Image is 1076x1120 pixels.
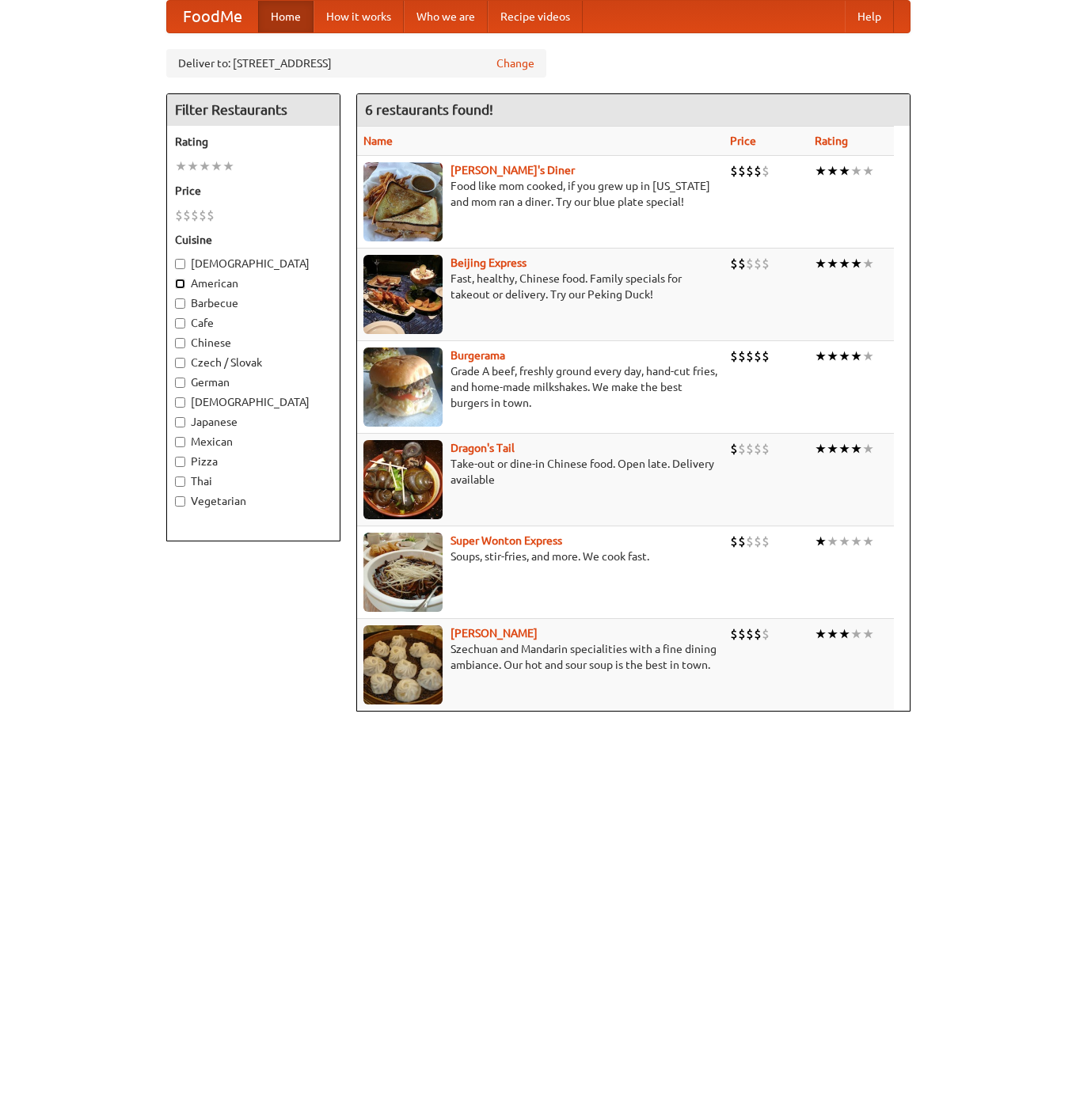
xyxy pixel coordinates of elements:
[363,533,443,612] img: superwonton.jpg
[738,255,746,272] li: $
[730,255,738,272] li: $
[754,162,762,180] li: $
[175,473,332,489] label: Thai
[175,335,332,351] label: Chinese
[175,496,185,507] input: Vegetarian
[175,315,332,331] label: Cafe
[451,256,527,269] a: Beijing Express
[754,440,762,457] li: $
[451,627,538,640] a: [PERSON_NAME]
[838,347,850,365] li: ★
[850,533,862,550] li: ★
[363,135,393,147] a: Name
[815,255,827,272] li: ★
[827,255,838,272] li: ★
[363,271,717,302] p: Fast, healthy, Chinese food. Family specials for takeout or delivery. Try our Peking Duck!
[815,625,827,643] li: ★
[838,440,850,457] li: ★
[175,378,185,388] input: German
[827,533,838,550] li: ★
[166,49,546,78] div: Deliver to: [STREET_ADDRESS]
[451,164,575,177] a: [PERSON_NAME]'s Diner
[738,440,746,457] li: $
[762,440,770,457] li: $
[175,457,185,467] input: Pizza
[211,158,222,175] li: ★
[175,318,185,328] input: Cafe
[363,363,717,411] p: Grade A beef, freshly ground every day, hand-cut fries, and home-made milkshakes. We make the bes...
[862,440,874,457] li: ★
[738,533,746,550] li: $
[363,347,443,427] img: burgerama.jpg
[175,295,332,311] label: Barbecue
[258,1,314,32] a: Home
[850,255,862,272] li: ★
[862,625,874,643] li: ★
[738,625,746,643] li: $
[815,135,848,147] a: Rating
[730,135,756,147] a: Price
[754,255,762,272] li: $
[207,207,215,224] li: $
[730,162,738,180] li: $
[175,394,332,410] label: [DEMOGRAPHIC_DATA]
[488,1,583,32] a: Recipe videos
[746,255,754,272] li: $
[845,1,894,32] a: Help
[762,255,770,272] li: $
[314,1,404,32] a: How it works
[175,259,185,269] input: [DEMOGRAPHIC_DATA]
[862,347,874,365] li: ★
[175,476,185,487] input: Thai
[175,338,185,348] input: Chinese
[175,355,332,370] label: Czech / Slovak
[365,102,493,117] ng-pluralize: 6 restaurants found!
[175,437,185,447] input: Mexican
[167,1,258,32] a: FoodMe
[167,94,340,126] h4: Filter Restaurants
[827,347,838,365] li: ★
[815,162,827,180] li: ★
[175,454,332,469] label: Pizza
[175,397,185,408] input: [DEMOGRAPHIC_DATA]
[850,625,862,643] li: ★
[175,158,187,175] li: ★
[175,358,185,368] input: Czech / Slovak
[183,207,191,224] li: $
[363,440,443,519] img: dragon.jpg
[815,533,827,550] li: ★
[363,625,443,704] img: shandong.jpg
[363,549,717,564] p: Soups, stir-fries, and more. We cook fast.
[363,178,717,210] p: Food like mom cooked, if you grew up in [US_STATE] and mom ran a diner. Try our blue plate special!
[175,275,332,291] label: American
[175,434,332,450] label: Mexican
[730,625,738,643] li: $
[175,374,332,390] label: German
[175,232,332,248] h5: Cuisine
[746,162,754,180] li: $
[827,162,838,180] li: ★
[838,162,850,180] li: ★
[754,347,762,365] li: $
[363,456,717,488] p: Take-out or dine-in Chinese food. Open late. Delivery available
[730,533,738,550] li: $
[862,255,874,272] li: ★
[862,533,874,550] li: ★
[838,533,850,550] li: ★
[175,417,185,427] input: Japanese
[175,298,185,309] input: Barbecue
[187,158,199,175] li: ★
[746,347,754,365] li: $
[838,625,850,643] li: ★
[451,349,505,362] a: Burgerama
[175,207,183,224] li: $
[191,207,199,224] li: $
[175,279,185,289] input: American
[199,158,211,175] li: ★
[404,1,488,32] a: Who we are
[762,162,770,180] li: $
[738,162,746,180] li: $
